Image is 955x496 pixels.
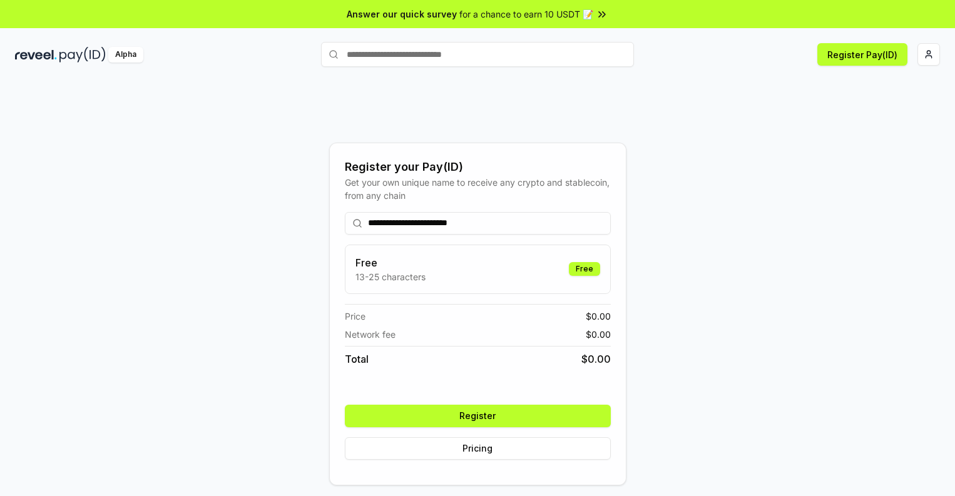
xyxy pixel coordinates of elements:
[355,255,426,270] h3: Free
[345,437,611,460] button: Pricing
[345,176,611,202] div: Get your own unique name to receive any crypto and stablecoin, from any chain
[586,328,611,341] span: $ 0.00
[459,8,593,21] span: for a chance to earn 10 USDT 📝
[817,43,907,66] button: Register Pay(ID)
[108,47,143,63] div: Alpha
[586,310,611,323] span: $ 0.00
[345,352,369,367] span: Total
[59,47,106,63] img: pay_id
[345,310,365,323] span: Price
[15,47,57,63] img: reveel_dark
[345,158,611,176] div: Register your Pay(ID)
[345,328,396,341] span: Network fee
[569,262,600,276] div: Free
[581,352,611,367] span: $ 0.00
[345,405,611,427] button: Register
[347,8,457,21] span: Answer our quick survey
[355,270,426,283] p: 13-25 characters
